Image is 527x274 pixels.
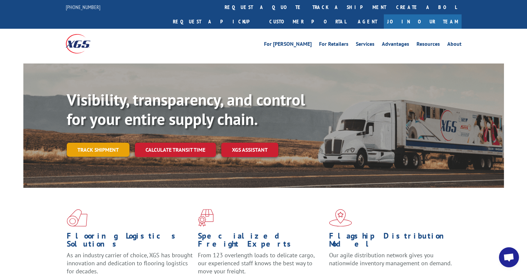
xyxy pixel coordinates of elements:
h1: Flagship Distribution Model [329,232,455,251]
a: Request a pickup [168,14,264,29]
a: Resources [417,41,440,49]
a: XGS ASSISTANT [221,143,278,157]
b: Visibility, transparency, and control for your entire supply chain. [67,89,305,129]
a: About [447,41,462,49]
a: Agent [351,14,384,29]
a: Customer Portal [264,14,351,29]
a: Services [356,41,374,49]
a: For Retailers [319,41,348,49]
img: xgs-icon-focused-on-flooring-red [198,209,214,227]
h1: Flooring Logistics Solutions [67,232,193,251]
a: Track shipment [67,143,129,157]
span: Our agile distribution network gives you nationwide inventory management on demand. [329,251,452,267]
img: xgs-icon-flagship-distribution-model-red [329,209,352,227]
a: For [PERSON_NAME] [264,41,312,49]
a: Join Our Team [384,14,462,29]
a: Open chat [499,247,519,267]
a: [PHONE_NUMBER] [66,4,100,10]
h1: Specialized Freight Experts [198,232,324,251]
a: Advantages [382,41,409,49]
a: Calculate transit time [135,143,216,157]
img: xgs-icon-total-supply-chain-intelligence-red [67,209,87,227]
